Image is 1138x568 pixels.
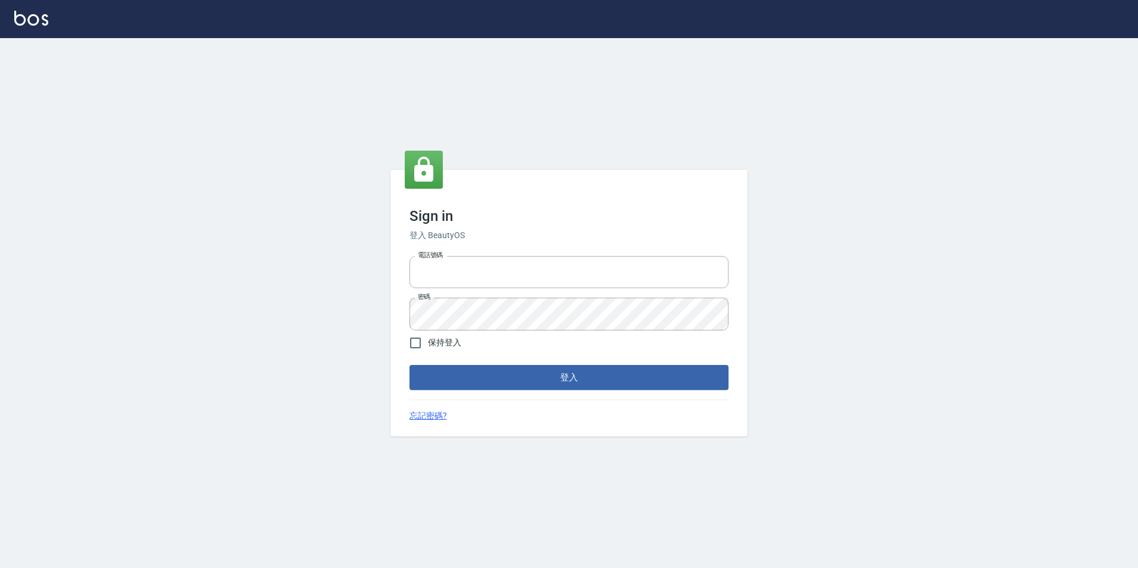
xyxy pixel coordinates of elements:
span: 保持登入 [428,336,461,349]
a: 忘記密碼? [409,410,447,422]
h6: 登入 BeautyOS [409,229,729,242]
label: 電話號碼 [418,251,443,260]
button: 登入 [409,365,729,390]
label: 密碼 [418,292,430,301]
h3: Sign in [409,208,729,224]
img: Logo [14,11,48,26]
